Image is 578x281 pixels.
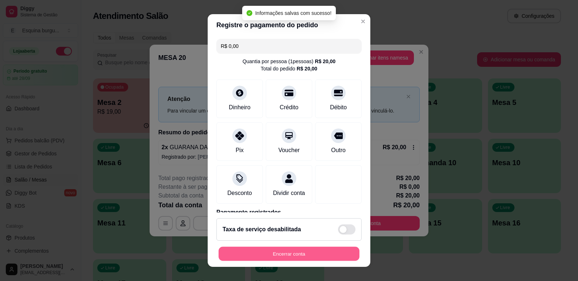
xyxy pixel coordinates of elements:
div: Total do pedido [261,65,317,72]
span: Informações salvas com sucesso! [255,10,331,16]
div: Voucher [278,146,300,155]
div: Dividir conta [273,189,305,197]
div: Crédito [280,103,298,112]
button: Close [357,16,369,27]
button: Encerrar conta [219,247,359,261]
span: check-circle [247,10,252,16]
div: Pix [236,146,244,155]
div: Dinheiro [229,103,251,112]
div: Desconto [227,189,252,197]
h2: Taxa de serviço desabilitada [223,225,301,234]
div: R$ 20,00 [297,65,317,72]
div: R$ 20,00 [315,58,335,65]
input: Ex.: hambúrguer de cordeiro [221,39,357,53]
div: Quantia por pessoa ( 1 pessoas) [243,58,335,65]
div: Débito [330,103,347,112]
header: Registre o pagamento do pedido [208,14,370,36]
div: Outro [331,146,346,155]
p: Pagamento registrados [216,208,362,217]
